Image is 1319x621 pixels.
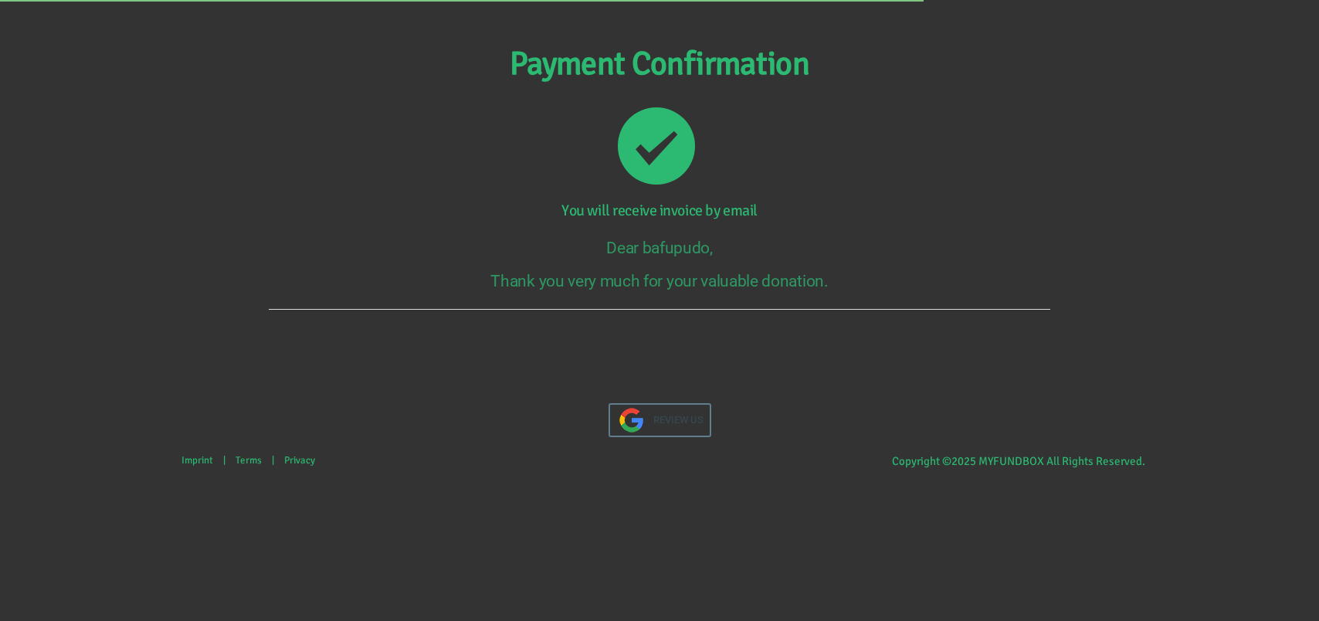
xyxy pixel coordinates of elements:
[616,405,647,436] img: google_transparent.png
[8,269,1311,294] p: Thank you very much for your valuable donation.
[609,403,711,437] a: Review Us
[892,454,1145,468] span: Copyright © 2025 MYFUNDBOX All Rights Reserved.
[8,201,1311,220] p: You will receive invoice by email
[272,454,274,467] span: |
[223,454,225,467] span: |
[8,236,1311,260] p: Dear bafupudo,
[653,405,704,436] span: Review Us
[276,446,323,474] a: Privacy
[8,39,1311,90] p: Payment Confirmation
[174,446,221,474] a: Imprint
[228,446,270,474] a: Terms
